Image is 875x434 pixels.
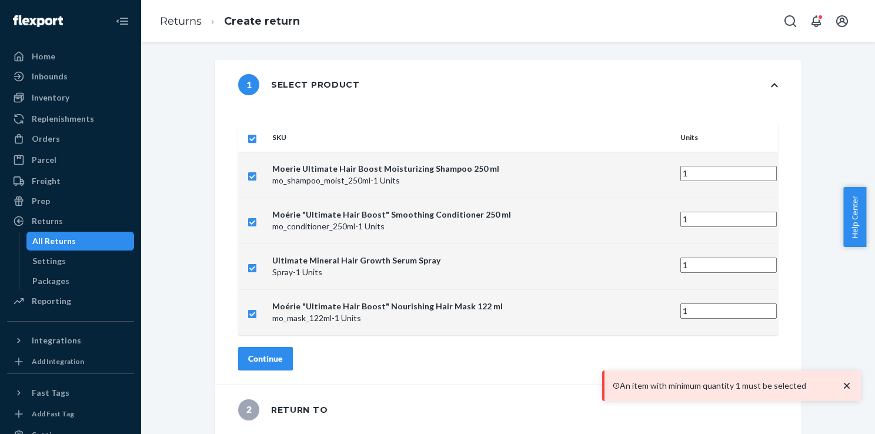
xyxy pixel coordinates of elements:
[32,335,81,346] div: Integrations
[7,355,134,369] a: Add Integration
[32,275,69,287] div: Packages
[238,399,259,420] span: 2
[224,15,300,28] a: Create return
[7,67,134,86] a: Inbounds
[272,312,671,324] p: mo_mask_122ml - 1 Units
[676,123,778,152] th: Units
[7,151,134,169] a: Parcel
[680,258,777,273] input: Enter quantity
[272,301,671,312] p: Moérie "Ultimate Hair Boost" Nourishing Hair Mask 122 ml
[32,154,56,166] div: Parcel
[843,187,866,247] button: Help Center
[238,399,328,420] div: Return to
[272,266,671,278] p: Spray - 1 Units
[7,383,134,402] button: Fast Tags
[32,195,50,207] div: Prep
[32,113,94,125] div: Replenishments
[7,212,134,231] a: Returns
[7,88,134,107] a: Inventory
[32,409,74,419] div: Add Fast Tag
[7,47,134,66] a: Home
[32,133,60,145] div: Orders
[804,9,828,33] button: Open notifications
[830,9,854,33] button: Open account menu
[680,212,777,227] input: Enter quantity
[7,292,134,311] a: Reporting
[32,175,61,187] div: Freight
[272,221,671,232] p: mo_conditioner_250ml - 1 Units
[841,380,853,392] svg: close toast
[32,215,63,227] div: Returns
[32,235,76,247] div: All Returns
[26,232,135,251] a: All Returns
[32,92,69,104] div: Inventory
[779,9,802,33] button: Open Search Box
[268,123,676,152] th: SKU
[7,172,134,191] a: Freight
[7,109,134,128] a: Replenishments
[238,74,259,95] span: 1
[26,252,135,271] a: Settings
[7,129,134,148] a: Orders
[32,356,84,366] div: Add Integration
[7,407,134,421] a: Add Fast Tag
[272,255,671,266] p: Ultimate Mineral Hair Growth Serum Spray
[32,295,71,307] div: Reporting
[680,303,777,319] input: Enter quantity
[111,9,134,33] button: Close Navigation
[272,209,671,221] p: Moérie "Ultimate Hair Boost" Smoothing Conditioner 250 ml
[7,331,134,350] button: Integrations
[680,166,777,181] input: Enter quantity
[32,387,69,399] div: Fast Tags
[32,255,66,267] div: Settings
[7,192,134,211] a: Prep
[32,51,55,62] div: Home
[272,175,671,186] p: mo_shampoo_moist_250ml - 1 Units
[151,4,309,39] ol: breadcrumbs
[272,163,671,175] p: Moerie Ultimate Hair Boost Moisturizing Shampoo 250 ml
[32,71,68,82] div: Inbounds
[160,15,202,28] a: Returns
[238,347,293,370] button: Continue
[26,272,135,291] a: Packages
[13,15,63,27] img: Flexport logo
[620,380,829,392] p: An item with minimum quantity 1 must be selected
[238,74,360,95] div: Select product
[248,353,283,365] div: Continue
